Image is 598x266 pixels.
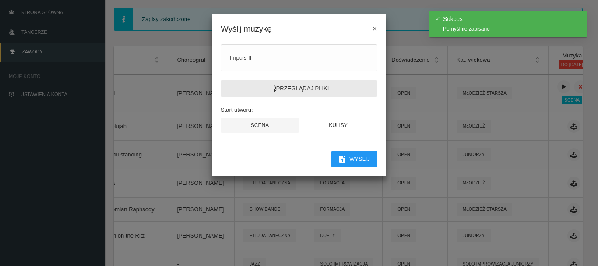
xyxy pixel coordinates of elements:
button: × [373,25,377,33]
div: Impuls II [230,53,368,62]
span: × [373,24,377,33]
button: Scena [221,118,299,133]
button: Wyślij [331,151,377,167]
label: Przeglądaj pliki [221,80,377,97]
h4: Sukces [443,16,581,22]
div: Pomyślnie zapisano [443,26,581,32]
label: Start utworu: [221,106,253,114]
h4: Wyślij muzykę [221,22,271,35]
button: Kulisy [299,118,377,133]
